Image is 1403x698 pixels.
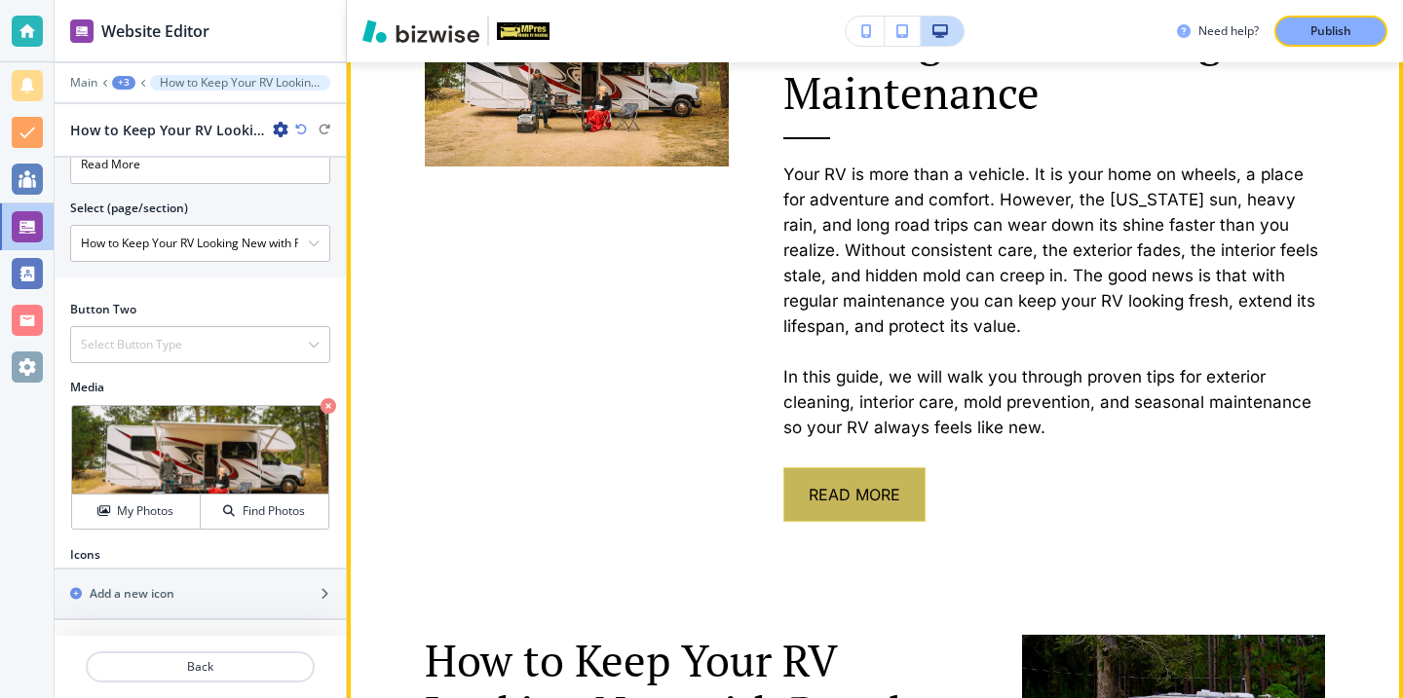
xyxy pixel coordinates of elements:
[70,404,330,531] div: My PhotosFind Photos
[243,502,305,520] h4: Find Photos
[201,495,328,529] button: Find Photos
[81,336,182,353] h4: Select Button Type
[497,22,550,39] img: Your Logo
[88,658,313,676] p: Back
[101,19,209,43] h2: Website Editor
[90,585,174,603] h2: Add a new icon
[362,19,479,43] img: Bizwise Logo
[70,546,100,564] h2: Icons
[70,200,188,217] h2: Select (page/section)
[783,364,1326,440] p: In this guide, we will walk you through proven tips for exterior cleaning, interior care, mold pr...
[783,467,926,522] button: Read More
[55,569,346,618] button: Add a new icon
[1274,16,1387,47] button: Publish
[112,76,135,90] button: +3
[70,379,330,396] h2: Media
[70,301,136,318] h2: Button Two
[70,19,94,43] img: editor icon
[783,162,1326,339] p: Your RV is more than a vehicle. It is your home on wheels, a place for adventure and comfort. How...
[1310,22,1351,40] p: Publish
[160,76,321,90] p: How to Keep Your RV Looking New with Regular Maintenance
[150,75,330,91] button: How to Keep Your RV Looking New with Regular Maintenance
[70,120,265,140] h2: How to Keep Your RV Looking New with Regular Maintenance
[86,651,315,682] button: Back
[1198,22,1259,40] h3: Need help?
[72,495,201,529] button: My Photos
[71,227,308,260] input: Manual Input
[70,76,97,90] button: Main
[117,502,173,520] h4: My Photos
